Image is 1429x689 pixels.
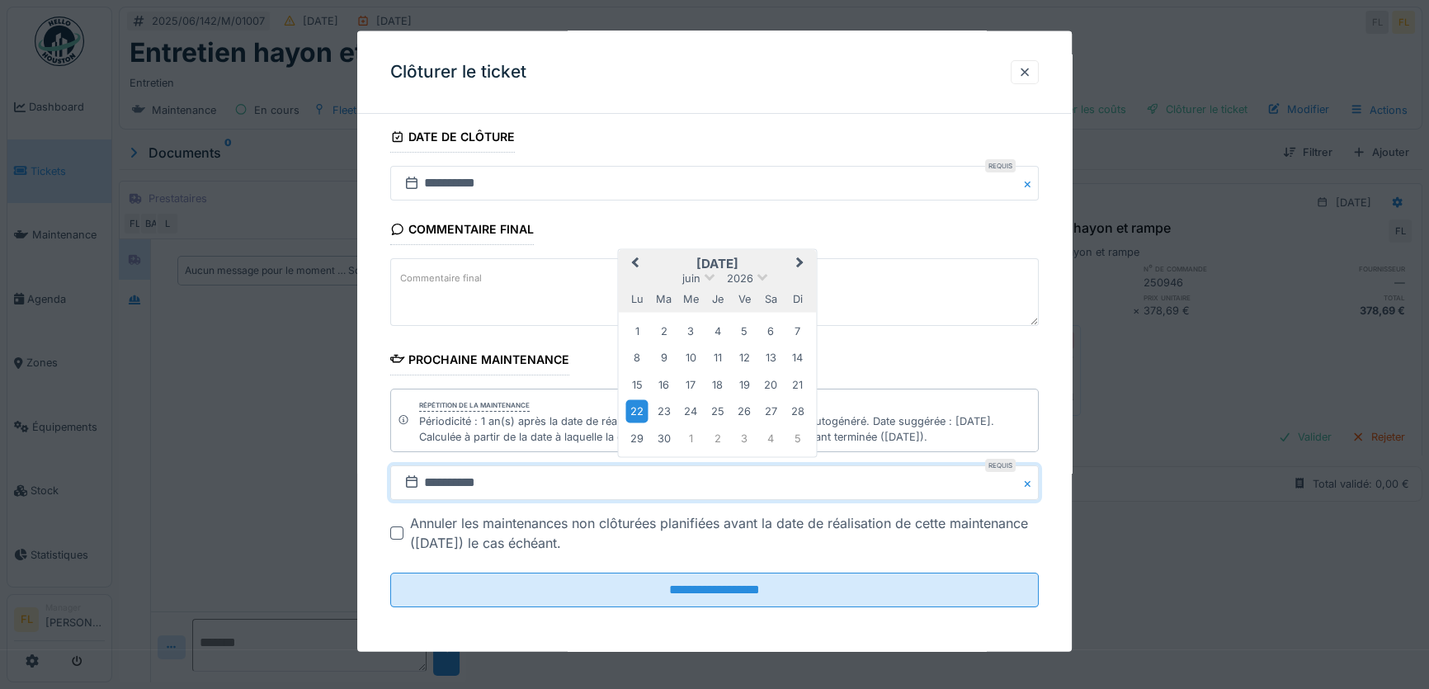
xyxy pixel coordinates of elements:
div: Choose lundi 15 juin 2026 [625,373,648,395]
div: Choose dimanche 21 juin 2026 [786,373,809,395]
div: Choose vendredi 26 juin 2026 [733,399,755,422]
div: Choose jeudi 11 juin 2026 [706,346,729,368]
div: Choose samedi 6 juin 2026 [760,319,782,342]
div: Choose mercredi 1 juillet 2026 [679,427,701,449]
div: mardi [653,287,675,309]
div: Choose jeudi 25 juin 2026 [706,399,729,422]
div: Choose vendredi 5 juin 2026 [733,319,755,342]
div: dimanche [786,287,809,309]
div: Choose vendredi 3 juillet 2026 [733,427,755,449]
div: Choose mardi 23 juin 2026 [653,399,675,422]
div: Annuler les maintenances non clôturées planifiées avant la date de réalisation de cette maintenan... [410,513,1039,553]
div: Choose vendredi 19 juin 2026 [733,373,755,395]
div: Choose vendredi 12 juin 2026 [733,346,755,368]
div: Choose dimanche 28 juin 2026 [786,399,809,422]
div: Choose mardi 16 juin 2026 [653,373,675,395]
div: samedi [760,287,782,309]
div: vendredi [733,287,755,309]
div: Choose mardi 30 juin 2026 [653,427,675,449]
span: juin [681,271,700,284]
button: Close [1021,166,1039,201]
div: jeudi [706,287,729,309]
button: Close [1021,465,1039,500]
div: Choose mardi 9 juin 2026 [653,346,675,368]
button: Previous Month [620,251,646,277]
label: Commentaire final [397,267,485,288]
div: Requis [985,459,1016,472]
div: Choose mercredi 17 juin 2026 [679,373,701,395]
button: Next Month [789,251,815,277]
div: Choose mercredi 3 juin 2026 [679,319,701,342]
div: Choose jeudi 18 juin 2026 [706,373,729,395]
div: Choose mercredi 10 juin 2026 [679,346,701,368]
div: Choose samedi 20 juin 2026 [760,373,782,395]
div: Choose jeudi 4 juin 2026 [706,319,729,342]
div: Requis [985,159,1016,172]
div: Périodicité : 1 an(s) après la date de réalisation de la dernière tâche du ticket. Autogénéré. Da... [419,413,1031,444]
div: Choose dimanche 14 juin 2026 [786,346,809,368]
div: Choose dimanche 5 juillet 2026 [786,427,809,449]
div: Choose dimanche 7 juin 2026 [786,319,809,342]
span: 2026 [726,271,752,284]
div: Choose lundi 22 juin 2026 [625,399,648,422]
div: mercredi [679,287,701,309]
div: Month juin, 2026 [624,317,811,451]
h3: Clôturer le ticket [390,62,526,83]
div: Choose lundi 8 juin 2026 [625,346,648,368]
div: Choose samedi 13 juin 2026 [760,346,782,368]
div: Choose lundi 1 juin 2026 [625,319,648,342]
div: Commentaire final [390,217,534,245]
h2: [DATE] [618,256,816,271]
div: Choose samedi 4 juillet 2026 [760,427,782,449]
div: Prochaine maintenance [390,347,569,375]
div: Choose mardi 2 juin 2026 [653,319,675,342]
div: Choose samedi 27 juin 2026 [760,399,782,422]
div: Choose mercredi 24 juin 2026 [679,399,701,422]
div: Date de clôture [390,125,515,153]
div: Choose lundi 29 juin 2026 [625,427,648,449]
div: lundi [625,287,648,309]
div: Répétition de la maintenance [419,399,530,411]
div: Choose jeudi 2 juillet 2026 [706,427,729,449]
